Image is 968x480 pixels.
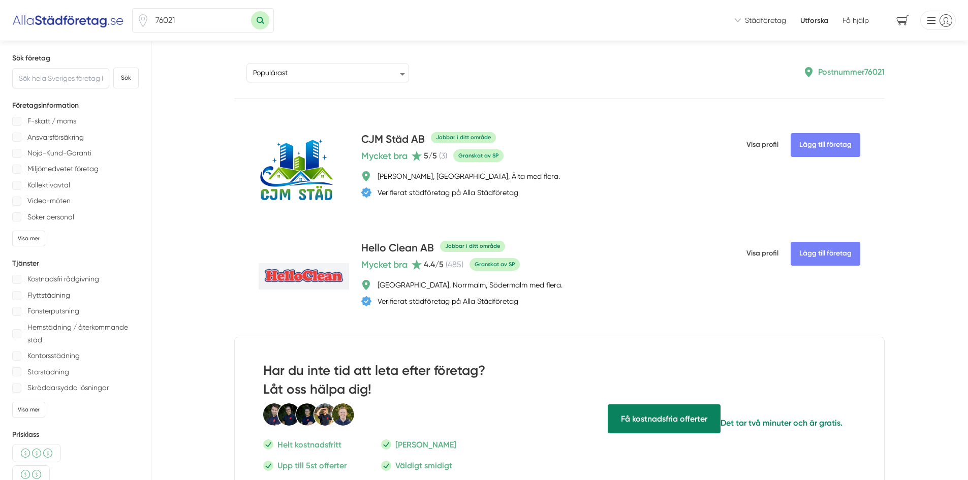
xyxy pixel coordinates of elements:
[27,273,99,285] p: Kostnadsfri rådgivning
[453,149,504,162] span: Granskat av SP
[378,296,518,306] div: Verifierat städföretag på Alla Städföretag
[27,305,79,317] p: Fönsterputsning
[277,459,347,472] p: Upp till 5st offerter
[800,15,828,25] a: Utforska
[251,11,269,29] button: Sök med postnummer
[12,68,109,88] input: Sök hela Sveriges företag här...
[608,404,721,433] span: Få hjälp
[745,15,786,25] span: Städföretag
[27,115,76,127] p: F-skatt / moms
[137,14,149,27] span: Klicka för att använda din position.
[818,66,885,78] p: Postnummer 76021
[27,321,139,347] p: Hemstädning / återkommande städ
[27,349,80,362] p: Kontorsstädning
[439,151,447,161] span: ( 3 )
[12,53,139,63] h5: Sök företag
[12,430,139,440] h5: Prisklass
[113,68,139,88] button: Sök
[12,101,139,111] h5: Företagsinformation
[12,231,45,246] div: Visa mer
[361,258,408,272] span: Mycket bra
[791,133,860,156] : Lägg till företag
[27,381,109,394] p: Skräddarsydda lösningar
[361,240,434,257] h4: Hello Clean AB
[721,417,842,429] p: Det tar två minuter och är gratis.
[27,131,84,144] p: Ansvarsförsäkring
[27,289,70,302] p: Flyttstädning
[263,362,525,403] h2: Har du inte tid att leta efter företag? Låt oss hälpa dig!
[259,132,335,208] img: CJM Städ AB
[395,459,452,472] p: Väldigt smidigt
[27,211,74,223] p: Söker personal
[431,132,496,143] div: Jobbar i ditt område
[889,12,916,29] span: navigation-cart
[378,171,560,181] div: [PERSON_NAME], [GEOGRAPHIC_DATA], Älta med flera.
[149,9,251,32] input: Skriv ditt postnummer
[361,149,408,163] span: Mycket bra
[361,132,425,148] h4: CJM Städ AB
[791,242,860,265] : Lägg till företag
[440,241,505,251] div: Jobbar i ditt område
[263,403,355,426] img: Smartproduktion Personal
[424,151,437,161] span: 5 /5
[277,438,341,451] p: Helt kostnadsfritt
[12,12,124,28] img: Alla Städföretag
[424,260,444,269] span: 4.4 /5
[137,14,149,27] svg: Pin / Karta
[395,438,456,451] p: [PERSON_NAME]
[378,280,563,290] div: [GEOGRAPHIC_DATA], Norrmalm, Södermalm med flera.
[12,259,139,269] h5: Tjänster
[746,132,778,158] span: Visa profil
[842,15,869,25] span: Få hjälp
[27,147,91,159] p: Nöjd-Kund-Garanti
[27,179,70,191] p: Kollektivavtal
[12,444,61,462] div: Medel
[378,187,518,198] div: Verifierat städföretag på Alla Städföretag
[27,366,69,378] p: Storstädning
[470,258,520,271] span: Granskat av SP
[446,260,463,269] span: ( 485 )
[27,195,71,207] p: Video-möten
[27,163,99,175] p: Miljömedvetet företag
[746,240,778,267] span: Visa profil
[259,263,349,290] img: Hello Clean AB
[12,402,45,418] div: Visa mer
